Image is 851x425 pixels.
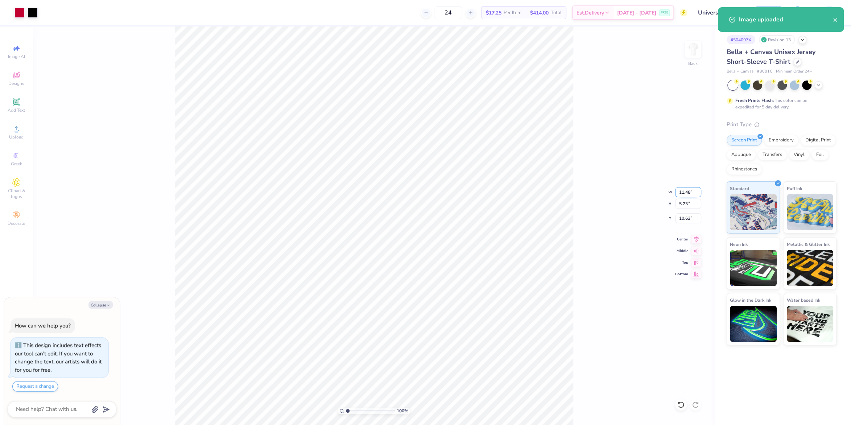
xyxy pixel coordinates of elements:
[675,260,688,265] span: Top
[730,250,777,286] img: Neon Ink
[675,248,688,253] span: Middle
[727,69,753,75] span: Bella + Canvas
[789,149,809,160] div: Vinyl
[12,381,58,392] button: Request a change
[758,149,787,160] div: Transfers
[759,35,795,44] div: Revision 13
[727,48,815,66] span: Bella + Canvas Unisex Jersey Short-Sleeve T-Shirt
[88,301,113,309] button: Collapse
[551,9,562,17] span: Total
[787,185,802,192] span: Puff Ink
[787,240,830,248] span: Metallic & Glitter Ink
[801,135,836,146] div: Digital Print
[675,272,688,277] span: Bottom
[739,15,833,24] div: Image uploaded
[730,306,777,342] img: Glow in the Dark Ink
[8,81,24,86] span: Designs
[11,161,22,167] span: Greek
[730,185,749,192] span: Standard
[735,98,774,103] strong: Fresh Prints Flash:
[661,10,668,15] span: FREE
[15,342,102,374] div: This design includes text effects our tool can't edit. If you want to change the text, our artist...
[787,250,834,286] img: Metallic & Glitter Ink
[776,69,812,75] span: Minimum Order: 24 +
[730,240,748,248] span: Neon Ink
[8,107,25,113] span: Add Text
[577,9,604,17] span: Est. Delivery
[764,135,798,146] div: Embroidery
[833,15,838,24] button: close
[787,194,834,230] img: Puff Ink
[686,42,700,57] img: Back
[727,135,762,146] div: Screen Print
[504,9,521,17] span: Per Item
[688,60,698,67] div: Back
[617,9,656,17] span: [DATE] - [DATE]
[727,149,756,160] div: Applique
[727,35,755,44] div: # 504097X
[730,194,777,230] img: Standard
[730,296,771,304] span: Glow in the Dark Ink
[787,306,834,342] img: Water based Ink
[9,134,24,140] span: Upload
[397,408,408,414] span: 100 %
[4,188,29,199] span: Clipart & logos
[486,9,501,17] span: $17.25
[15,322,71,329] div: How can we help you?
[530,9,549,17] span: $414.00
[434,6,462,19] input: – –
[787,296,820,304] span: Water based Ink
[8,54,25,59] span: Image AI
[811,149,829,160] div: Foil
[727,164,762,175] div: Rhinestones
[8,220,25,226] span: Decorate
[757,69,772,75] span: # 3001C
[735,97,825,110] div: This color can be expedited for 5 day delivery.
[727,120,836,129] div: Print Type
[675,237,688,242] span: Center
[693,5,746,20] input: Untitled Design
